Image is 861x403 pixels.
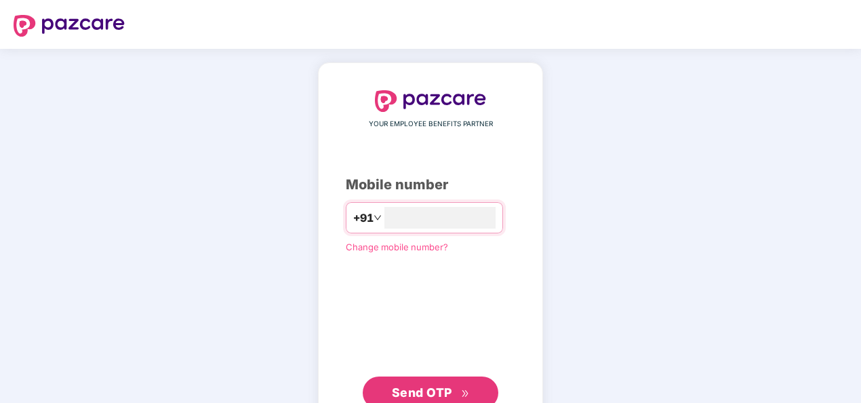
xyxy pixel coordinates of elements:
img: logo [14,15,125,37]
img: logo [375,90,486,112]
span: double-right [461,389,470,398]
span: down [374,214,382,222]
div: Mobile number [346,174,515,195]
span: YOUR EMPLOYEE BENEFITS PARTNER [369,119,493,130]
span: +91 [353,210,374,227]
a: Change mobile number? [346,242,448,252]
span: Send OTP [392,385,452,400]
